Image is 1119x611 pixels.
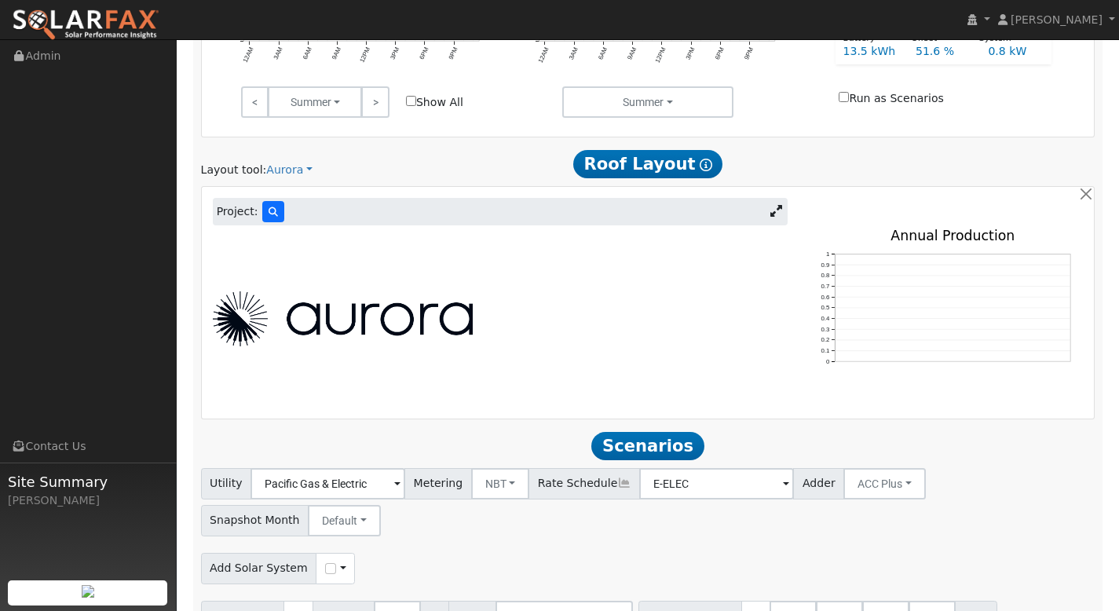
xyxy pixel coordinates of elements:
[82,585,94,598] img: retrieve
[8,471,168,492] span: Site Summary
[528,468,640,499] span: Rate Schedule
[700,159,712,171] i: Show Help
[826,251,829,258] text: 1
[361,86,389,118] a: >
[714,46,726,60] text: 6PM
[331,46,342,60] text: 9AM
[12,9,159,42] img: SolarFax
[404,468,472,499] span: Metering
[389,46,400,60] text: 3PM
[568,46,580,60] text: 3AM
[821,294,830,301] text: 0.6
[250,468,405,499] input: Select a Utility
[308,505,381,536] button: Default
[591,432,704,460] span: Scenarios
[821,326,830,333] text: 0.3
[793,468,844,499] span: Adder
[302,46,313,60] text: 6AM
[826,359,830,366] text: 0
[562,86,734,118] button: Summer
[448,46,459,60] text: 9PM
[765,200,788,224] a: Expand Aurora window
[821,284,829,291] text: 0.7
[406,96,416,106] input: Show All
[419,46,430,60] text: 6PM
[654,46,667,64] text: 12PM
[821,273,830,280] text: 0.8
[213,291,473,346] img: Aurora Logo
[890,229,1015,244] text: Annual Production
[201,553,317,584] span: Add Solar System
[821,337,829,344] text: 0.2
[685,46,697,60] text: 3PM
[843,468,926,499] button: ACC Plus
[471,468,530,499] button: NBT
[537,46,550,64] text: 12AM
[980,43,1052,60] div: 0.8 kW
[743,46,755,60] text: 9PM
[573,150,723,178] span: Roof Layout
[821,305,830,312] text: 0.5
[358,46,371,64] text: 12PM
[201,163,267,176] span: Layout tool:
[201,505,309,536] span: Snapshot Month
[241,46,254,64] text: 12AM
[266,162,313,178] a: Aurora
[626,46,638,60] text: 9AM
[839,92,849,102] input: Run as Scenarios
[268,86,362,118] button: Summer
[821,262,830,269] text: 0.9
[821,316,830,323] text: 0.4
[835,43,907,60] div: 13.5 kWh
[8,492,168,509] div: [PERSON_NAME]
[217,203,258,220] span: Project:
[821,348,829,355] text: 0.1
[241,86,269,118] a: <
[406,94,463,111] label: Show All
[272,46,283,60] text: 3AM
[639,468,794,499] input: Select a Rate Schedule
[907,43,979,60] div: 51.6 %
[1011,13,1103,26] span: [PERSON_NAME]
[839,90,943,107] label: Run as Scenarios
[597,46,609,60] text: 6AM
[201,468,252,499] span: Utility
